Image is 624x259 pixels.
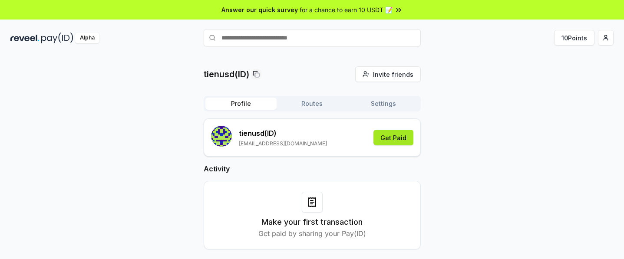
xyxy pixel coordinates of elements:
span: for a chance to earn 10 USDT 📝 [300,5,393,14]
button: Get Paid [373,130,413,145]
p: tienusd (ID) [239,128,327,138]
span: Invite friends [373,70,413,79]
button: Settings [348,98,419,110]
button: 10Points [554,30,594,46]
div: Alpha [75,33,99,43]
p: tienusd(ID) [204,68,249,80]
button: Invite friends [355,66,421,82]
span: Answer our quick survey [221,5,298,14]
p: [EMAIL_ADDRESS][DOMAIN_NAME] [239,140,327,147]
h2: Activity [204,164,421,174]
button: Routes [277,98,348,110]
img: pay_id [41,33,73,43]
p: Get paid by sharing your Pay(ID) [258,228,366,239]
img: reveel_dark [10,33,40,43]
h3: Make your first transaction [261,216,363,228]
button: Profile [205,98,277,110]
